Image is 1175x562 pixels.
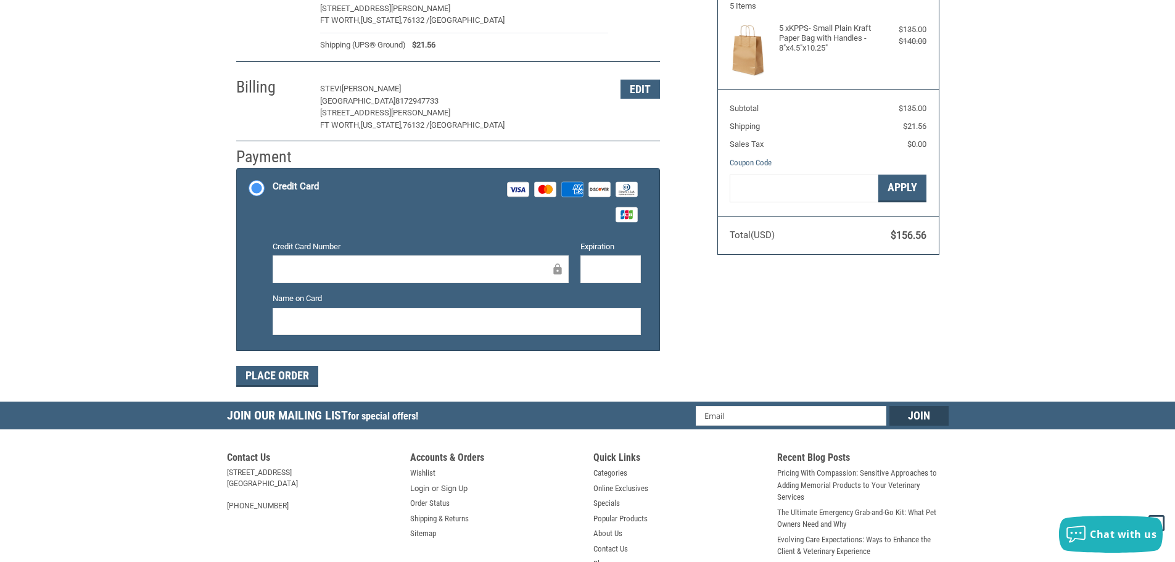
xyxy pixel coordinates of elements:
span: [STREET_ADDRESS][PERSON_NAME] [320,4,450,13]
span: $135.00 [899,104,926,113]
a: Pricing With Compassion: Sensitive Approaches to Adding Memorial Products to Your Veterinary Serv... [777,467,949,503]
span: Total (USD) [730,229,775,241]
h2: Payment [236,147,308,167]
span: 76132 / [403,15,429,25]
input: Email [696,406,886,426]
span: [GEOGRAPHIC_DATA] [429,120,505,130]
label: Credit Card Number [273,241,569,253]
label: Name on Card [273,292,641,305]
span: 8172947733 [395,96,439,105]
span: [STREET_ADDRESS][PERSON_NAME] [320,108,450,117]
a: Sign Up [441,482,468,495]
div: Credit Card [273,176,319,197]
h5: Contact Us [227,452,398,467]
a: Sitemap [410,527,436,540]
input: Join [889,406,949,426]
a: Categories [593,467,627,479]
h2: Billing [236,77,308,97]
a: Specials [593,497,620,510]
div: $135.00 [877,23,926,36]
span: [PERSON_NAME] [342,84,401,93]
span: STEVI [320,84,342,93]
h5: Recent Blog Posts [777,452,949,467]
h5: Accounts & Orders [410,452,582,467]
a: Order Status [410,497,450,510]
label: Expiration [580,241,641,253]
button: Place Order [236,366,318,387]
span: [GEOGRAPHIC_DATA] [320,96,395,105]
input: Gift Certificate or Coupon Code [730,175,878,202]
span: $156.56 [891,229,926,241]
button: Edit [620,80,660,99]
span: Chat with us [1090,527,1156,541]
a: Coupon Code [730,158,772,167]
span: Shipping (UPS® Ground) [320,39,406,51]
span: Sales Tax [730,139,764,149]
span: Ft Worth, [320,120,361,130]
h5: Quick Links [593,452,765,467]
a: The Ultimate Emergency Grab-and-Go Kit: What Pet Owners Need and Why [777,506,949,531]
a: Shipping & Returns [410,513,469,525]
span: $21.56 [903,122,926,131]
span: $0.00 [907,139,926,149]
h4: 5 x KPPS- Small Plain Kraft Paper Bag with Handles - 8"x4.5"x10.25" [779,23,875,54]
a: About Us [593,527,622,540]
span: for special offers! [348,410,418,422]
button: Chat with us [1059,516,1163,553]
a: Wishlist [410,467,435,479]
span: or [424,482,446,495]
h3: 5 Items [730,1,926,11]
a: Login [410,482,429,495]
span: $21.56 [406,39,435,51]
a: Popular Products [593,513,648,525]
span: 76132 / [403,120,429,130]
span: [GEOGRAPHIC_DATA] [429,15,505,25]
address: [STREET_ADDRESS] [GEOGRAPHIC_DATA] [PHONE_NUMBER] [227,467,398,511]
span: [US_STATE], [361,120,403,130]
span: Subtotal [730,104,759,113]
h5: Join Our Mailing List [227,402,424,433]
span: Ft Worth, [320,15,361,25]
a: Contact Us [593,543,628,555]
span: Shipping [730,122,760,131]
button: Apply [878,175,926,202]
a: Online Exclusives [593,482,648,495]
div: $140.00 [877,35,926,48]
span: [US_STATE], [361,15,403,25]
a: Evolving Care Expectations: Ways to Enhance the Client & Veterinary Experience [777,534,949,558]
